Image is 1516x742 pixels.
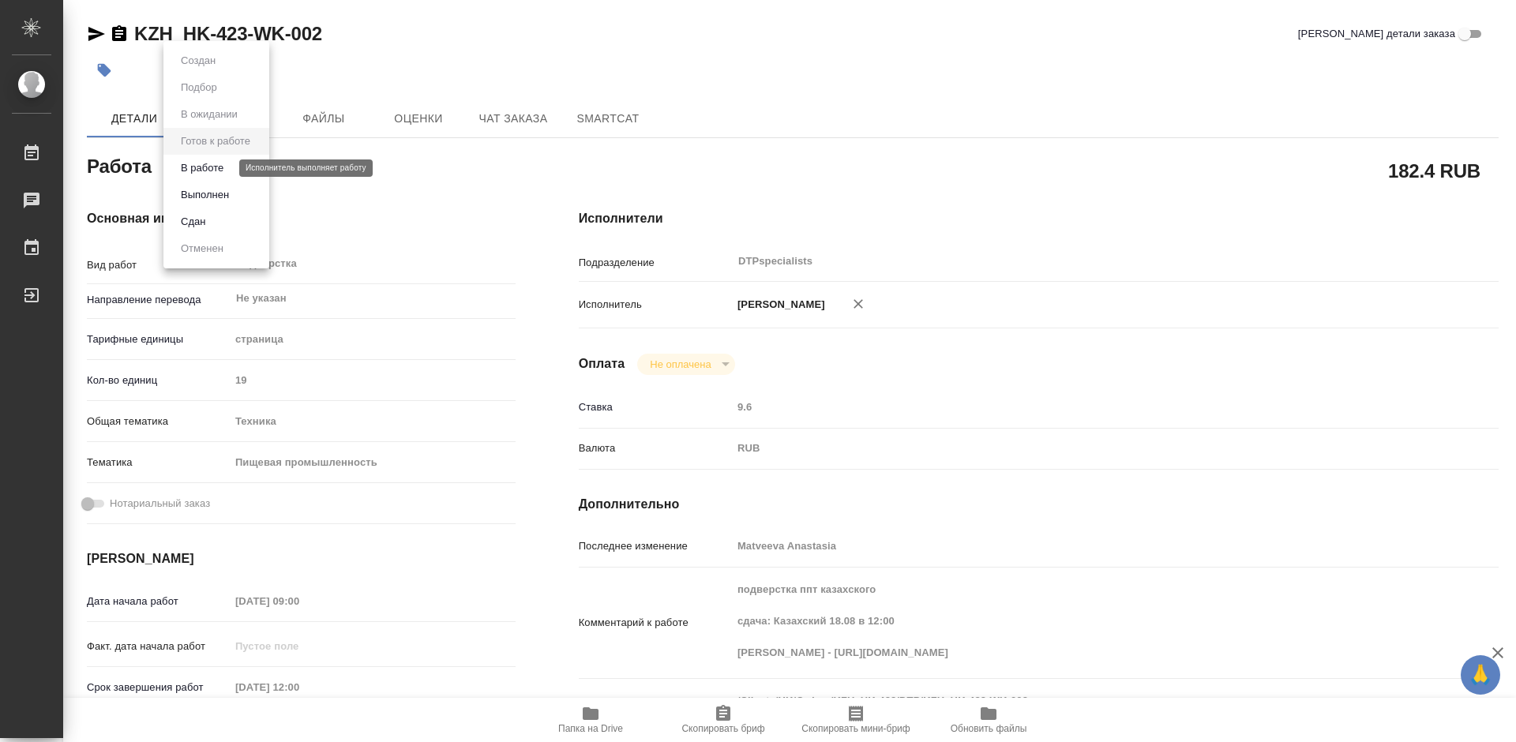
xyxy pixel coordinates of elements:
[176,186,234,204] button: Выполнен
[176,240,228,257] button: Отменен
[176,52,220,69] button: Создан
[176,159,228,177] button: В работе
[176,106,242,123] button: В ожидании
[176,213,210,230] button: Сдан
[176,79,222,96] button: Подбор
[176,133,255,150] button: Готов к работе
